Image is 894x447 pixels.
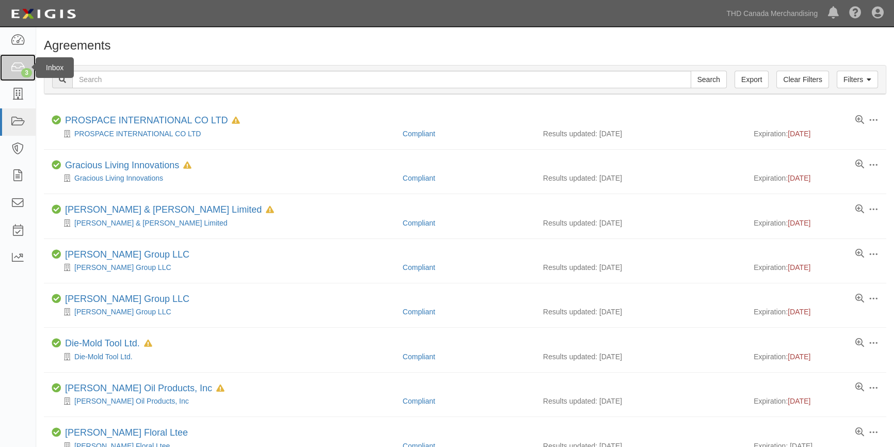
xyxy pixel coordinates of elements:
div: Die-Mold Tool Ltd. [65,338,152,349]
i: In Default since 11/10/2024 [216,385,225,392]
i: In Default since 02/08/2024 [266,206,274,214]
span: [DATE] [788,130,810,138]
div: Expiration: [754,352,879,362]
input: Search [691,71,727,88]
div: Expiration: [754,396,879,406]
a: Filters [837,71,878,88]
div: PROSPACE INTERNATIONAL CO LTD [65,115,240,126]
span: [DATE] [788,397,810,405]
a: Compliant [403,397,435,405]
h1: Agreements [44,39,886,52]
div: Results updated: [DATE] [543,262,738,273]
a: Export [735,71,769,88]
input: Search [72,71,691,88]
a: [PERSON_NAME] & [PERSON_NAME] Limited [74,219,227,227]
div: Results updated: [DATE] [543,352,738,362]
a: PROSPACE INTERNATIONAL CO LTD [65,115,228,125]
i: Compliant [52,205,61,214]
div: Gracious Living Innovations [65,160,191,171]
div: Gracious Living Innovations [52,173,395,183]
a: PROSPACE INTERNATIONAL CO LTD [74,130,201,138]
div: Expiration: [754,262,879,273]
div: Expiration: [754,307,879,317]
a: [PERSON_NAME] & [PERSON_NAME] Limited [65,204,262,215]
div: Gaston Charbonneau Floral Ltee [65,427,188,439]
div: Results updated: [DATE] [543,173,738,183]
div: Expiration: [754,218,879,228]
span: [DATE] [788,308,810,316]
div: Results updated: [DATE] [543,396,738,406]
a: View results summary [855,383,864,392]
div: Expiration: [754,173,879,183]
a: [PERSON_NAME] Floral Ltee [65,427,188,438]
i: In Default since 11/10/2024 [144,340,152,347]
a: Compliant [403,308,435,316]
div: Nicholson & Cates Limited [52,218,395,228]
i: Compliant [52,339,61,348]
div: Results updated: [DATE] [543,307,738,317]
a: Compliant [403,174,435,182]
span: [DATE] [788,174,810,182]
a: Die-Mold Tool Ltd. [74,353,133,361]
div: Boltz Group LLC [65,249,189,261]
div: Results updated: [DATE] [543,129,738,139]
i: Compliant [52,161,61,170]
a: Clear Filters [776,71,828,88]
a: [PERSON_NAME] Group LLC [65,294,189,304]
a: View results summary [855,294,864,304]
a: View results summary [855,116,864,125]
div: Lucas Oil Products, Inc [52,396,395,406]
span: [DATE] [788,353,810,361]
div: Results updated: [DATE] [543,218,738,228]
a: THD Canada Merchandising [721,3,823,24]
a: Compliant [403,263,435,272]
a: Gracious Living Innovations [74,174,163,182]
i: Compliant [52,250,61,259]
div: Boltz Group LLC [52,307,395,317]
div: 3 [21,68,32,77]
span: [DATE] [788,263,810,272]
a: [PERSON_NAME] Group LLC [65,249,189,260]
div: Boltz Group LLC [52,262,395,273]
div: Nicholson & Cates Limited [65,204,274,216]
a: Compliant [403,219,435,227]
i: Compliant [52,294,61,304]
a: View results summary [855,249,864,259]
a: Gracious Living Innovations [65,160,179,170]
i: Compliant [52,428,61,437]
span: [DATE] [788,219,810,227]
img: logo-5460c22ac91f19d4615b14bd174203de0afe785f0fc80cf4dbbc73dc1793850b.png [8,5,79,23]
div: Boltz Group LLC [65,294,189,305]
a: [PERSON_NAME] Oil Products, Inc [65,383,212,393]
a: Die-Mold Tool Ltd. [65,338,140,348]
i: In Default since 02/05/2024 [183,162,191,169]
div: Expiration: [754,129,879,139]
a: Compliant [403,130,435,138]
div: Die-Mold Tool Ltd. [52,352,395,362]
i: In Default since 01/24/2024 [232,117,240,124]
i: Compliant [52,384,61,393]
a: View results summary [855,339,864,348]
div: PROSPACE INTERNATIONAL CO LTD [52,129,395,139]
i: Compliant [52,116,61,125]
div: Inbox [36,57,74,78]
div: Lucas Oil Products, Inc [65,383,225,394]
a: View results summary [855,160,864,169]
a: View results summary [855,428,864,437]
a: [PERSON_NAME] Group LLC [74,263,171,272]
a: Compliant [403,353,435,361]
i: Help Center - Complianz [849,7,861,20]
a: View results summary [855,205,864,214]
a: [PERSON_NAME] Group LLC [74,308,171,316]
a: [PERSON_NAME] Oil Products, Inc [74,397,189,405]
